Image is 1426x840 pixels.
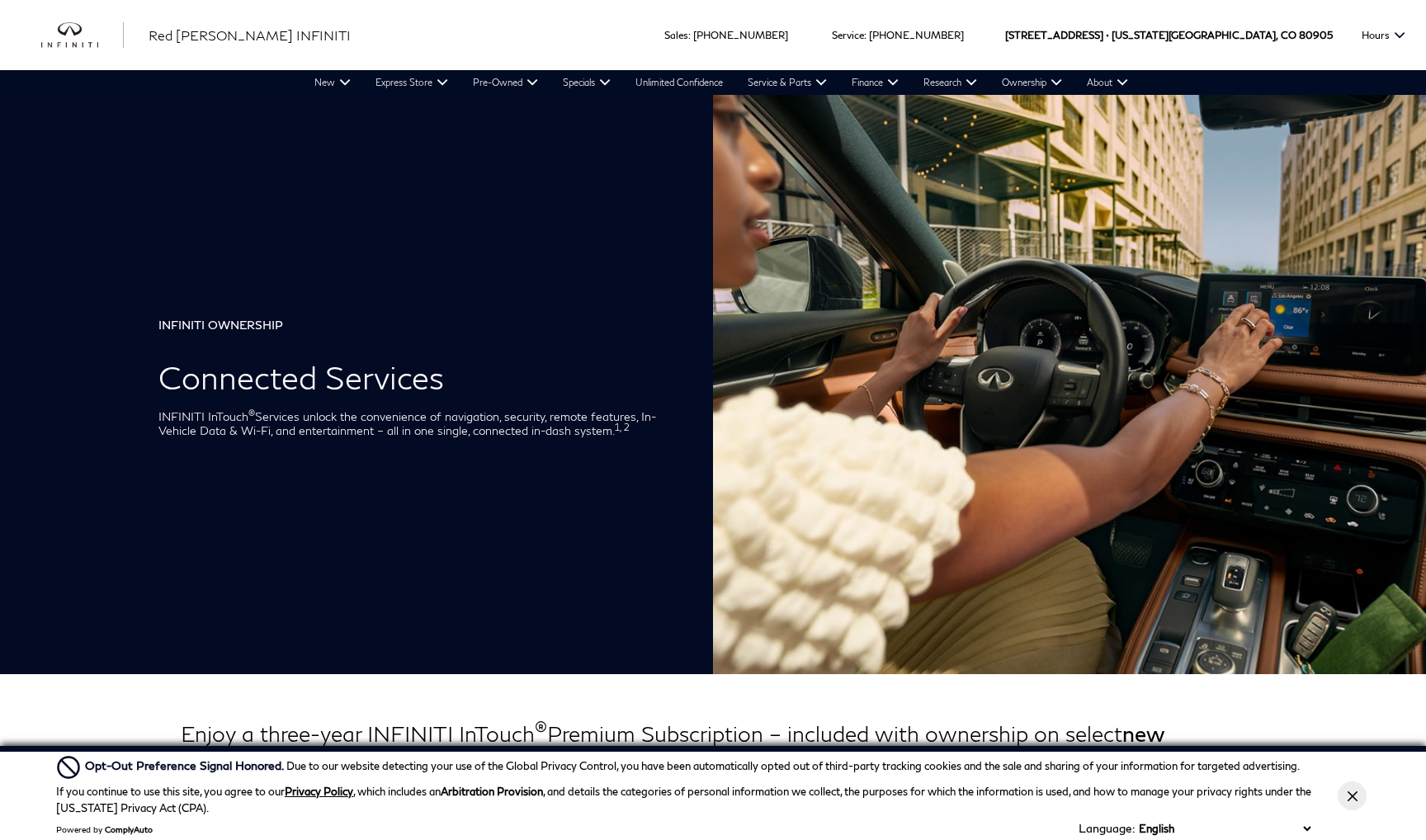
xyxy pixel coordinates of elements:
[1074,70,1140,95] a: About
[688,29,691,41] span: :
[535,718,547,737] sup: ®
[56,785,1311,814] p: If you continue to use this site, you agree to our , which includes an , and details the categori...
[1135,820,1315,837] select: Language Select
[693,29,788,41] a: [PHONE_NUMBER]
[56,824,153,834] div: Powered by
[615,422,629,432] sup: 1, 2
[149,27,351,43] span: Red [PERSON_NAME] INFINITI
[839,70,911,95] a: Finance
[248,408,255,418] sup: ®
[41,22,124,49] img: INFINITI
[149,26,351,45] a: Red [PERSON_NAME] INFINITI
[363,70,460,95] a: Express Store
[181,720,1245,772] h3: Enjoy a three-year INFINITI InTouch Premium Subscription – included with ownership on select
[550,70,623,95] a: Specials
[989,70,1074,95] a: Ownership
[158,319,673,346] h6: INFINITI OWNERSHIP
[864,29,866,41] span: :
[158,409,673,437] p: INFINITI InTouch Services unlock the convenience of navigation, security, remote features, In-Veh...
[1005,29,1333,41] a: [STREET_ADDRESS] • [US_STATE][GEOGRAPHIC_DATA], CO 80905
[869,29,964,41] a: [PHONE_NUMBER]
[460,70,550,95] a: Pre-Owned
[285,785,353,798] a: Privacy Policy
[302,70,1140,95] nav: Main Navigation
[105,824,153,834] a: ComplyAuto
[41,22,124,49] a: infiniti
[735,70,839,95] a: Service & Parts
[664,29,688,41] span: Sales
[302,70,363,95] a: New
[1079,823,1135,834] div: Language:
[85,758,286,772] span: Opt-Out Preference Signal Honored .
[713,95,1426,674] img: INFINITI driver using connected touchscreen controls
[85,757,1300,775] div: Due to our website detecting your use of the Global Privacy Control, you have been automatically ...
[911,70,989,95] a: Research
[832,29,864,41] span: Service
[623,70,735,95] a: Unlimited Confidence
[1338,781,1367,810] button: Close Button
[441,785,543,798] strong: Arbitration Provision
[351,743,361,762] sup: 3
[158,359,673,397] h1: Connected Services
